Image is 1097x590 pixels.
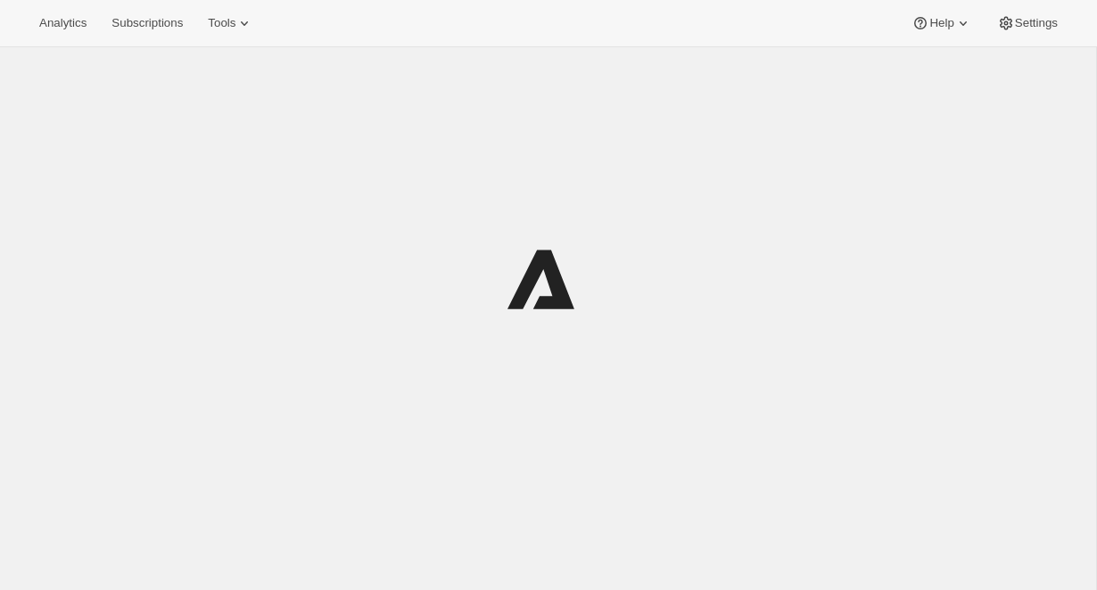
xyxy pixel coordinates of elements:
[1015,16,1058,30] span: Settings
[197,11,264,36] button: Tools
[901,11,982,36] button: Help
[111,16,183,30] span: Subscriptions
[929,16,953,30] span: Help
[101,11,194,36] button: Subscriptions
[208,16,235,30] span: Tools
[29,11,97,36] button: Analytics
[39,16,87,30] span: Analytics
[986,11,1068,36] button: Settings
